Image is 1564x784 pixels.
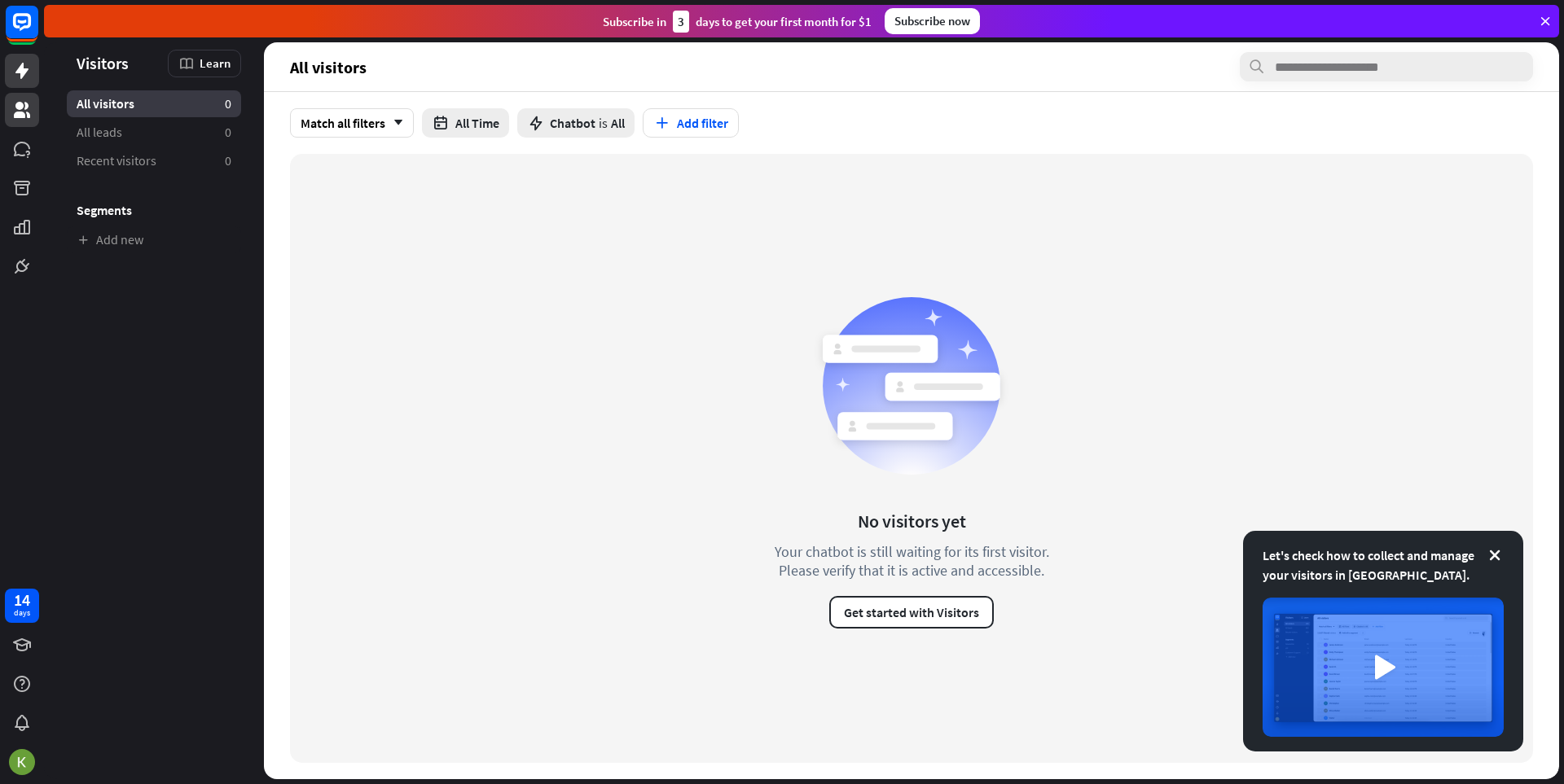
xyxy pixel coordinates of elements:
[200,55,231,71] span: Learn
[67,147,241,174] a: Recent visitors 0
[385,118,403,128] i: arrow_down
[67,202,241,218] h3: Segments
[643,108,739,138] button: Add filter
[422,108,509,138] button: All Time
[290,108,414,138] div: Match all filters
[14,593,30,607] div: 14
[290,58,367,77] span: All visitors
[673,11,689,33] div: 3
[225,124,231,141] aside: 0
[77,152,156,169] span: Recent visitors
[745,542,1079,580] div: Your chatbot is still waiting for its first visitor. Please verify that it is active and accessible.
[1263,545,1504,585] div: Let's check how to collect and manage your visitors in [GEOGRAPHIC_DATA].
[67,226,241,253] a: Add new
[550,115,595,131] span: Chatbot
[225,95,231,112] aside: 0
[611,115,625,131] span: All
[1263,598,1504,737] img: image
[858,510,966,532] div: No visitors yet
[77,95,134,112] span: All visitors
[77,124,122,141] span: All leads
[14,607,30,619] div: days
[13,7,62,55] button: Open LiveChat chat widget
[67,119,241,146] a: All leads 0
[885,8,980,34] div: Subscribe now
[5,589,39,623] a: 14 days
[225,152,231,169] aside: 0
[599,115,608,131] span: is
[829,596,994,629] button: Get started with Visitors
[77,54,129,72] span: Visitors
[603,11,872,33] div: Subscribe in days to get your first month for $1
